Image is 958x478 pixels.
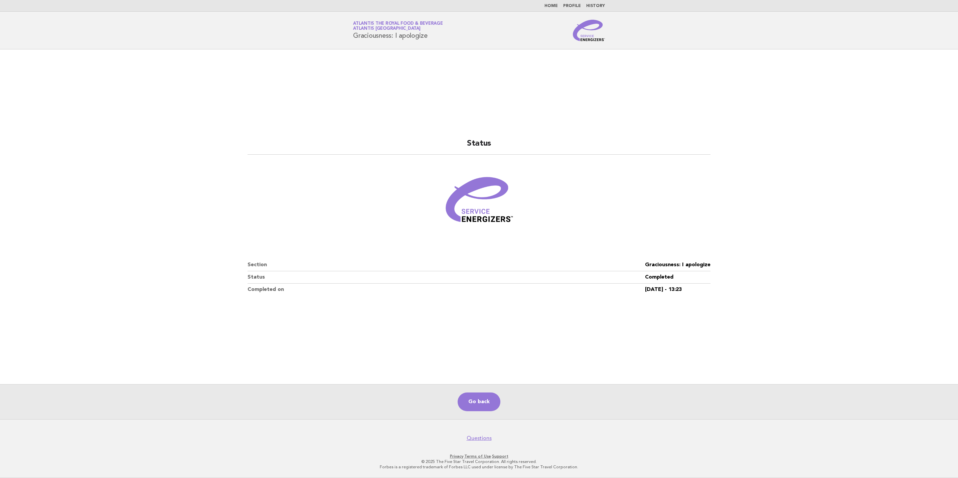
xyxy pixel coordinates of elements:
[450,454,463,459] a: Privacy
[353,27,421,31] span: Atlantis [GEOGRAPHIC_DATA]
[439,163,519,243] img: Verified
[563,4,581,8] a: Profile
[464,454,491,459] a: Terms of Use
[586,4,605,8] a: History
[353,21,443,31] a: Atlantis the Royal Food & BeverageAtlantis [GEOGRAPHIC_DATA]
[275,454,683,459] p: · ·
[544,4,558,8] a: Home
[248,259,645,271] dt: Section
[645,284,710,296] dd: [DATE] - 13:23
[248,284,645,296] dt: Completed on
[467,435,492,442] a: Questions
[645,259,710,271] dd: Graciousness: I apologize
[275,464,683,470] p: Forbes is a registered trademark of Forbes LLC used under license by The Five Star Travel Corpora...
[645,271,710,284] dd: Completed
[458,392,500,411] a: Go back
[275,459,683,464] p: © 2025 The Five Star Travel Corporation. All rights reserved.
[353,22,443,39] h1: Graciousness: I apologize
[248,138,710,155] h2: Status
[492,454,508,459] a: Support
[248,271,645,284] dt: Status
[573,20,605,41] img: Service Energizers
